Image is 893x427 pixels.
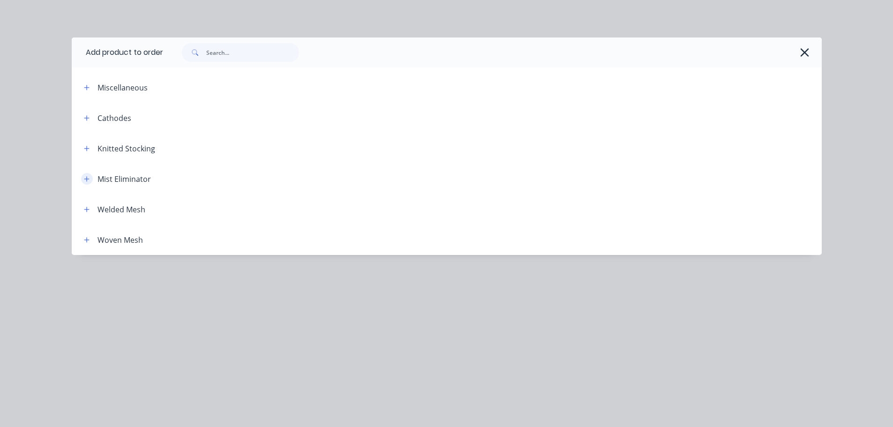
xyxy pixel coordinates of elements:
[72,37,163,67] div: Add product to order
[206,43,299,62] input: Search...
[98,173,151,185] div: Mist Eliminator
[98,112,131,124] div: Cathodes
[98,234,143,246] div: Woven Mesh
[98,82,148,93] div: Miscellaneous
[98,204,145,215] div: Welded Mesh
[98,143,155,154] div: Knitted Stocking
